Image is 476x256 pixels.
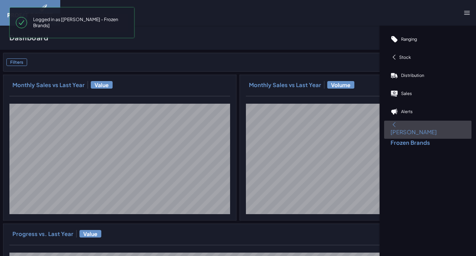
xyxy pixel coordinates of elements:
[249,81,321,89] h3: Monthly Sales vs Last Year
[8,5,53,21] img: image
[6,58,27,66] h3: Filters
[327,81,354,89] span: Volume
[12,81,85,89] h3: Monthly Sales vs Last Year
[401,109,413,114] p: Alerts
[401,90,412,96] p: Sales
[401,36,417,42] p: Ranging
[79,230,101,238] span: Value
[401,72,424,78] p: Distribution
[399,54,411,60] span: Stock
[12,230,73,238] h3: Progress vs. Last Year
[391,139,430,146] p: Frozen Brands
[384,84,471,103] a: Sales
[391,128,437,136] span: [PERSON_NAME]
[91,81,113,89] span: Value
[27,14,128,32] span: Logged in as [[PERSON_NAME] - Frozen Brands]
[384,66,471,84] a: Distribution
[384,103,471,121] a: Alerts
[384,30,471,48] a: Ranging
